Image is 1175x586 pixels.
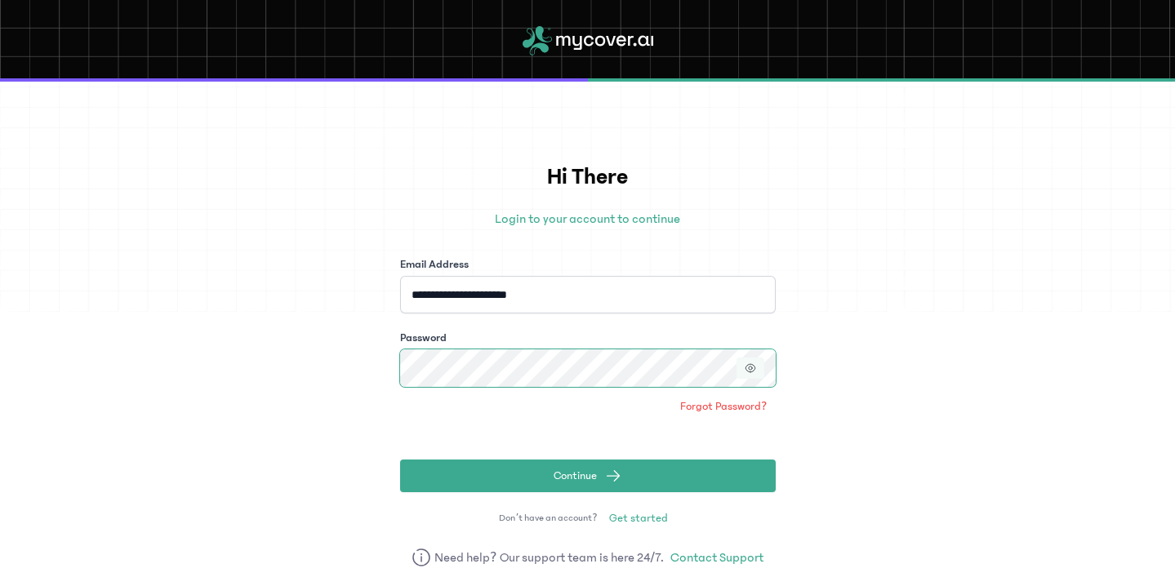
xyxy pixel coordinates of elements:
button: Continue [400,459,776,492]
p: Login to your account to continue [400,209,776,229]
h1: Hi There [400,160,776,194]
span: Continue [554,468,597,484]
label: Password [400,330,447,346]
a: Get started [601,505,676,531]
span: Get started [609,510,668,526]
a: Forgot Password? [672,393,775,420]
label: Email Address [400,256,469,273]
a: Contact Support [670,548,763,567]
span: Don’t have an account? [499,512,597,525]
span: Forgot Password? [680,398,767,415]
span: Need help? Our support team is here 24/7. [434,548,664,567]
